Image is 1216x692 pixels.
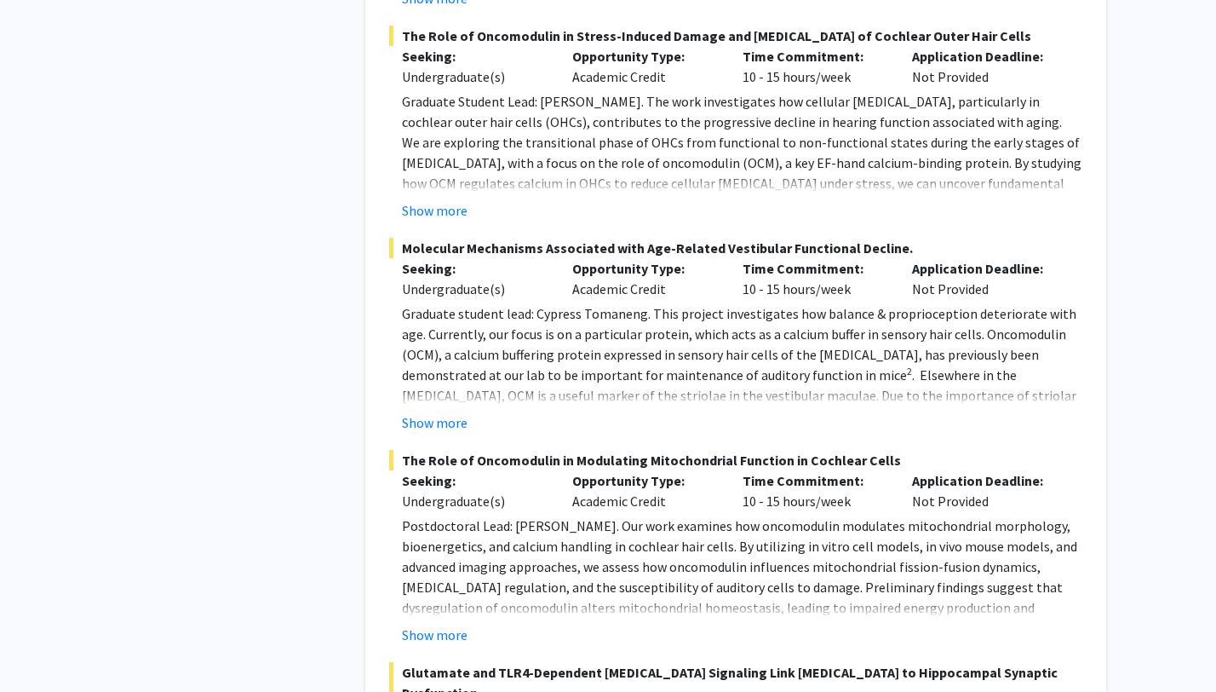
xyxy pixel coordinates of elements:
[912,258,1057,279] p: Application Deadline:
[907,365,912,378] sup: 2
[912,46,1057,66] p: Application Deadline:
[389,238,1082,258] span: Molecular Mechanisms Associated with Age-Related Vestibular Functional Decline.
[402,200,467,221] button: Show more
[402,66,547,87] div: Undergraduate(s)
[402,279,547,299] div: Undergraduate(s)
[572,46,717,66] p: Opportunity Type:
[402,470,547,491] p: Seeking:
[389,26,1082,46] span: The Role of Oncomodulin in Stress-Induced Damage and [MEDICAL_DATA] of Cochlear Outer Hair Cells
[559,46,730,87] div: Academic Credit
[899,258,1070,299] div: Not Provided
[743,46,887,66] p: Time Commitment:
[743,470,887,491] p: Time Commitment:
[13,615,72,679] iframe: Chat
[899,46,1070,87] div: Not Provided
[389,450,1082,470] span: The Role of Oncomodulin in Modulating Mitochondrial Function in Cochlear Cells
[743,258,887,279] p: Time Commitment:
[402,91,1082,275] p: Graduate Student Lead: [PERSON_NAME]. The work investigates how cellular [MEDICAL_DATA], particul...
[730,470,900,511] div: 10 - 15 hours/week
[402,625,467,645] button: Show more
[572,470,717,491] p: Opportunity Type:
[559,470,730,511] div: Academic Credit
[402,412,467,433] button: Show more
[730,46,900,87] div: 10 - 15 hours/week
[402,517,1077,637] span: Postdoctoral Lead: [PERSON_NAME]. Our work examines how oncomodulin modulates mitochondrial morph...
[402,491,547,511] div: Undergraduate(s)
[402,258,547,279] p: Seeking:
[730,258,900,299] div: 10 - 15 hours/week
[559,258,730,299] div: Academic Credit
[402,46,547,66] p: Seeking:
[912,470,1057,491] p: Application Deadline:
[402,303,1082,610] p: Graduate student lead: Cypress Tomaneng. This project investigates how balance & proprioception d...
[572,258,717,279] p: Opportunity Type:
[899,470,1070,511] div: Not Provided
